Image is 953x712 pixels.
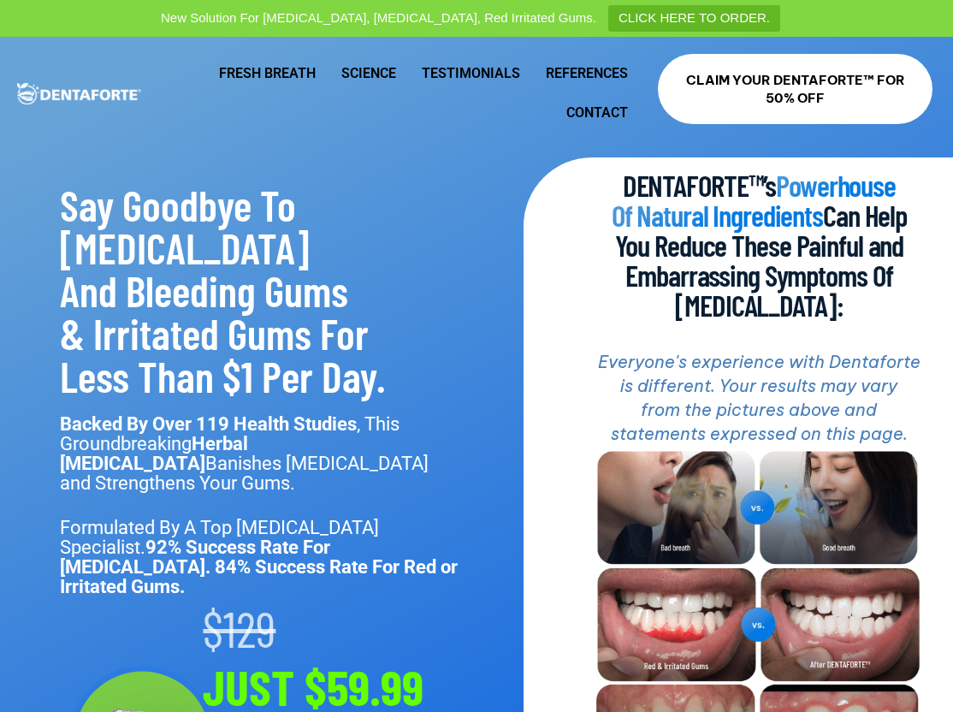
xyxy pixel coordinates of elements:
h2: DENTAFORTE™’s Can Help You Reduce These Painful and Embarrassing Symptoms Of [MEDICAL_DATA]: [574,170,944,320]
h2: Just $59.99 [203,662,423,711]
a: Testimonials [409,54,533,93]
span: Powerhouse Of Natural Ingredients [612,167,896,233]
strong: Herbal [MEDICAL_DATA] [60,433,248,474]
a: References [533,54,641,93]
a: Contact [553,93,641,133]
span: CLAIM YOUR DENTAFORTE™ FOR 50% OFF [684,71,907,107]
p: Formulated By A Top [MEDICAL_DATA] Specialist. [60,518,463,596]
i: Everyone's experience with Dentaforte is different. Your results may vary from the pictures above... [598,351,920,444]
a: Fresh Breath [206,54,329,93]
a: CLICK HERE TO ORDER. [608,5,780,32]
a: Science [329,54,409,93]
a: CLAIM YOUR DENTAFORTE™ FOR 50% OFF [658,54,932,124]
h2: $129 [203,603,275,653]
p: , This Groundbreaking Banishes [MEDICAL_DATA] and Strengthens Your Gums. [60,414,463,493]
strong: Backed By Over 119 Health Studies [60,413,357,435]
h2: Say Goodbye To [MEDICAL_DATA] And Bleeding Gums & Irritated Gums For Less Than $1 Per Day. [60,183,498,397]
strong: 92% Success Rate For [MEDICAL_DATA]. 84% Success Rate For Red or Irritated Gums. [60,537,458,597]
